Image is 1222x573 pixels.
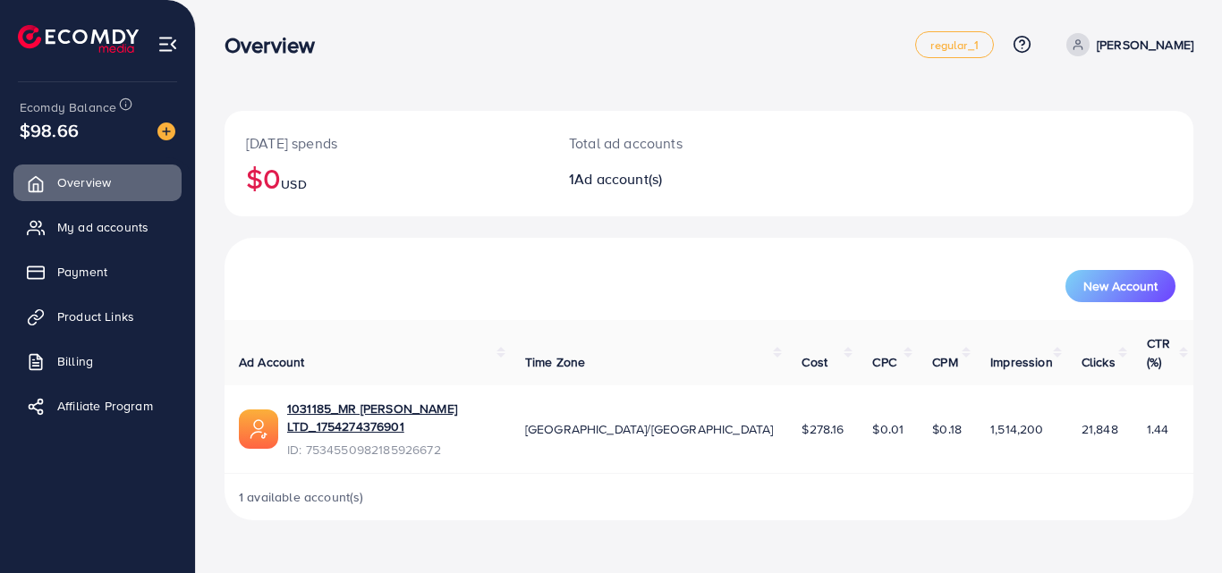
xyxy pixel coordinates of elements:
[1059,33,1193,56] a: [PERSON_NAME]
[13,388,182,424] a: Affiliate Program
[239,353,305,371] span: Ad Account
[13,209,182,245] a: My ad accounts
[13,299,182,334] a: Product Links
[13,164,182,200] a: Overview
[157,34,178,55] img: menu
[57,263,107,281] span: Payment
[18,25,139,53] img: logo
[57,308,134,325] span: Product Links
[932,353,957,371] span: CPM
[157,122,175,140] img: image
[246,132,526,154] p: [DATE] spends
[57,218,149,236] span: My ad accounts
[930,39,978,51] span: regular_1
[1065,270,1175,302] button: New Account
[1083,280,1158,292] span: New Account
[20,117,79,143] span: $98.66
[287,441,496,459] span: ID: 7534550982185926672
[13,254,182,290] a: Payment
[915,31,993,58] a: regular_1
[569,171,768,188] h2: 1
[287,400,496,436] a: 1031185_MR [PERSON_NAME] LTD_1754274376901
[802,420,844,438] span: $278.16
[20,98,116,116] span: Ecomdy Balance
[281,175,306,193] span: USD
[57,352,93,370] span: Billing
[990,420,1043,438] span: 1,514,200
[1147,420,1169,438] span: 1.44
[225,32,329,58] h3: Overview
[574,169,662,189] span: Ad account(s)
[525,353,585,371] span: Time Zone
[239,488,364,506] span: 1 available account(s)
[872,353,895,371] span: CPC
[872,420,904,438] span: $0.01
[932,420,962,438] span: $0.18
[57,173,111,191] span: Overview
[57,397,153,415] span: Affiliate Program
[569,132,768,154] p: Total ad accounts
[13,343,182,379] a: Billing
[1082,353,1116,371] span: Clicks
[802,353,827,371] span: Cost
[525,420,774,438] span: [GEOGRAPHIC_DATA]/[GEOGRAPHIC_DATA]
[1147,334,1170,370] span: CTR (%)
[246,161,526,195] h2: $0
[990,353,1053,371] span: Impression
[239,409,278,449] img: ic-ads-acc.e4c84228.svg
[1097,34,1193,55] p: [PERSON_NAME]
[1082,420,1118,438] span: 21,848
